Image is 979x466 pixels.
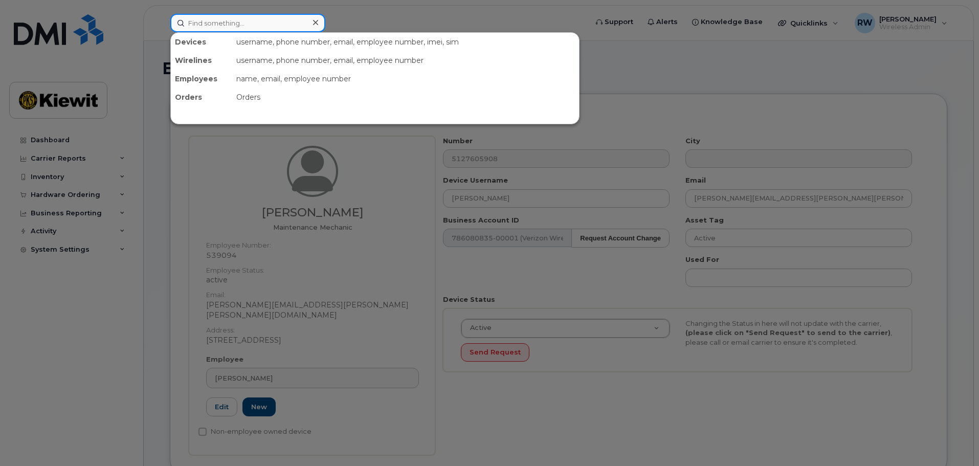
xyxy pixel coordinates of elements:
[232,51,579,70] div: username, phone number, email, employee number
[232,88,579,106] div: Orders
[171,88,232,106] div: Orders
[232,33,579,51] div: username, phone number, email, employee number, imei, sim
[171,33,232,51] div: Devices
[934,421,971,458] iframe: Messenger Launcher
[171,51,232,70] div: Wirelines
[171,70,232,88] div: Employees
[232,70,579,88] div: name, email, employee number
